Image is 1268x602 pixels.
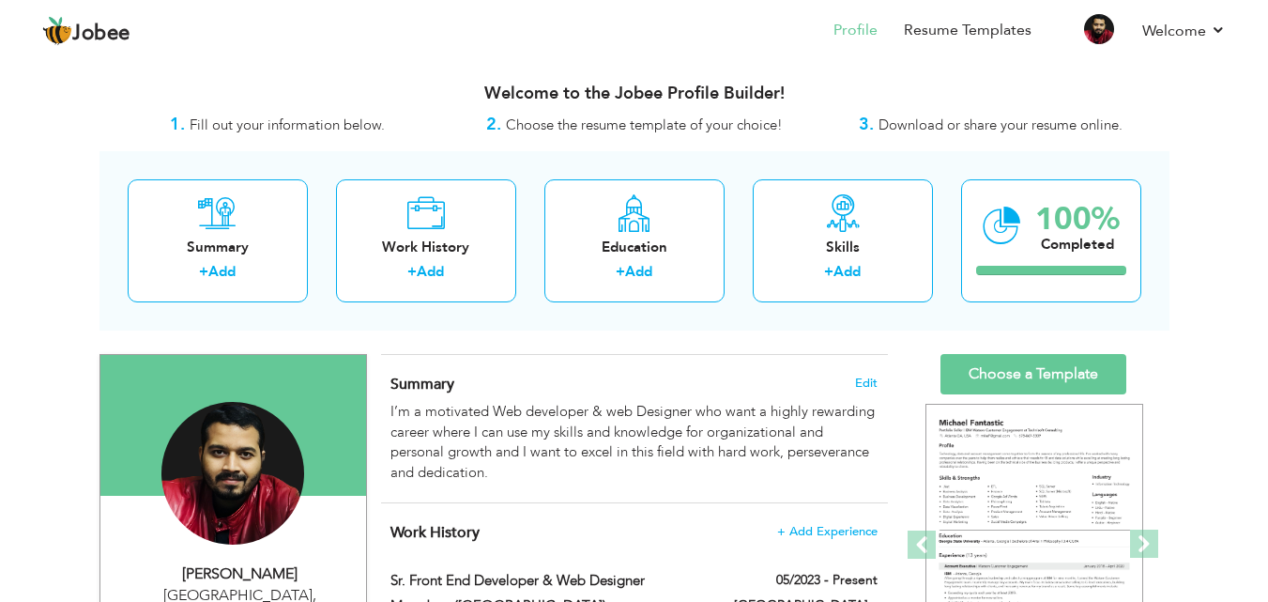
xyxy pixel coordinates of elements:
[417,262,444,281] a: Add
[351,238,501,257] div: Work History
[99,85,1169,103] h3: Welcome to the Jobee Profile Builder!
[407,262,417,282] label: +
[1035,235,1120,255] div: Completed
[833,20,878,41] a: Profile
[940,354,1126,394] a: Choose a Template
[625,262,652,281] a: Add
[208,262,236,281] a: Add
[904,20,1031,41] a: Resume Templates
[161,402,304,545] img: Bilal Javaid
[768,238,918,257] div: Skills
[390,571,706,591] label: Sr. Front End Developer & Web Designer
[616,262,625,282] label: +
[1142,20,1226,42] a: Welcome
[42,16,72,46] img: jobee.io
[199,262,208,282] label: +
[170,113,185,136] strong: 1.
[855,377,878,390] span: Edit
[776,571,878,590] label: 05/2023 - Present
[486,113,501,136] strong: 2.
[390,522,480,543] span: Work History
[42,16,130,46] a: Jobee
[506,116,783,134] span: Choose the resume template of your choice!
[859,113,874,136] strong: 3.
[390,523,877,542] h4: This helps to show the companies you have worked for.
[1084,14,1114,44] img: Profile Img
[390,402,877,483] div: I’m a motivated Web developer & web Designer who want a highly rewarding career where I can use m...
[824,262,833,282] label: +
[777,525,878,538] span: + Add Experience
[833,262,861,281] a: Add
[559,238,710,257] div: Education
[878,116,1123,134] span: Download or share your resume online.
[390,374,454,394] span: Summary
[72,23,130,44] span: Jobee
[1035,204,1120,235] div: 100%
[190,116,385,134] span: Fill out your information below.
[115,563,366,585] div: [PERSON_NAME]
[390,375,877,394] h4: Adding a summary is a quick and easy way to highlight your experience and interests.
[143,238,293,257] div: Summary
